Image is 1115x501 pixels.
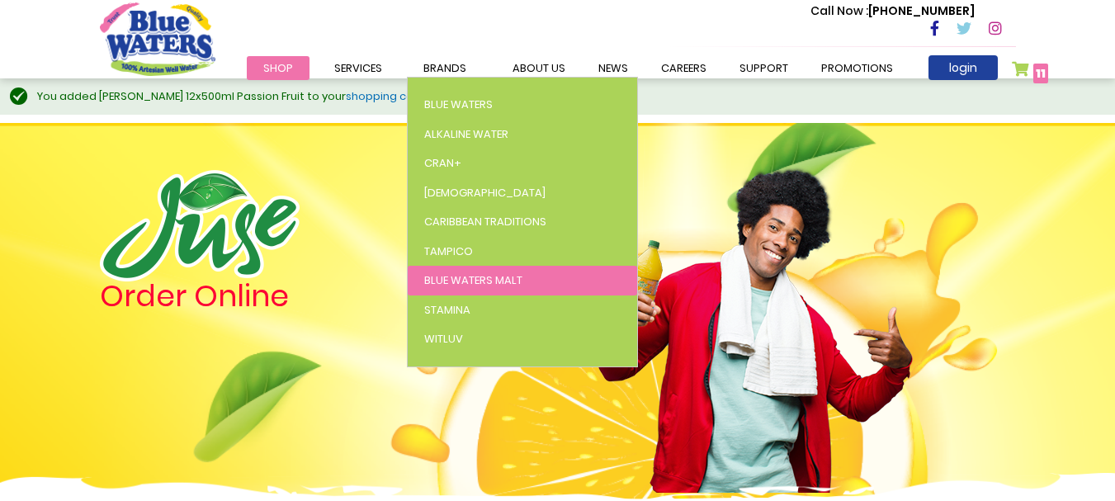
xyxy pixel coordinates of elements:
[645,56,723,80] a: careers
[424,97,493,112] span: Blue Waters
[810,2,868,19] span: Call Now :
[1036,65,1046,82] span: 11
[1012,61,1049,85] a: 11
[423,60,466,76] span: Brands
[928,55,998,80] a: login
[424,272,522,288] span: Blue Waters Malt
[424,243,473,259] span: Tampico
[810,2,975,20] p: [PHONE_NUMBER]
[100,170,300,281] img: logo
[805,56,909,80] a: Promotions
[424,126,508,142] span: Alkaline Water
[424,155,461,171] span: Cran+
[424,214,546,229] span: Caribbean Traditions
[723,56,805,80] a: support
[100,281,467,311] h4: Order Online
[496,56,582,80] a: about us
[424,331,463,347] span: WitLuv
[100,2,215,75] a: store logo
[424,185,546,201] span: [DEMOGRAPHIC_DATA]
[424,302,470,318] span: Stamina
[582,56,645,80] a: News
[263,60,293,76] span: Shop
[37,88,1098,105] div: You added [PERSON_NAME] 12x500ml Passion Fruit to your .
[334,60,382,76] span: Services
[593,139,914,493] img: man.png
[346,88,423,104] a: shopping cart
